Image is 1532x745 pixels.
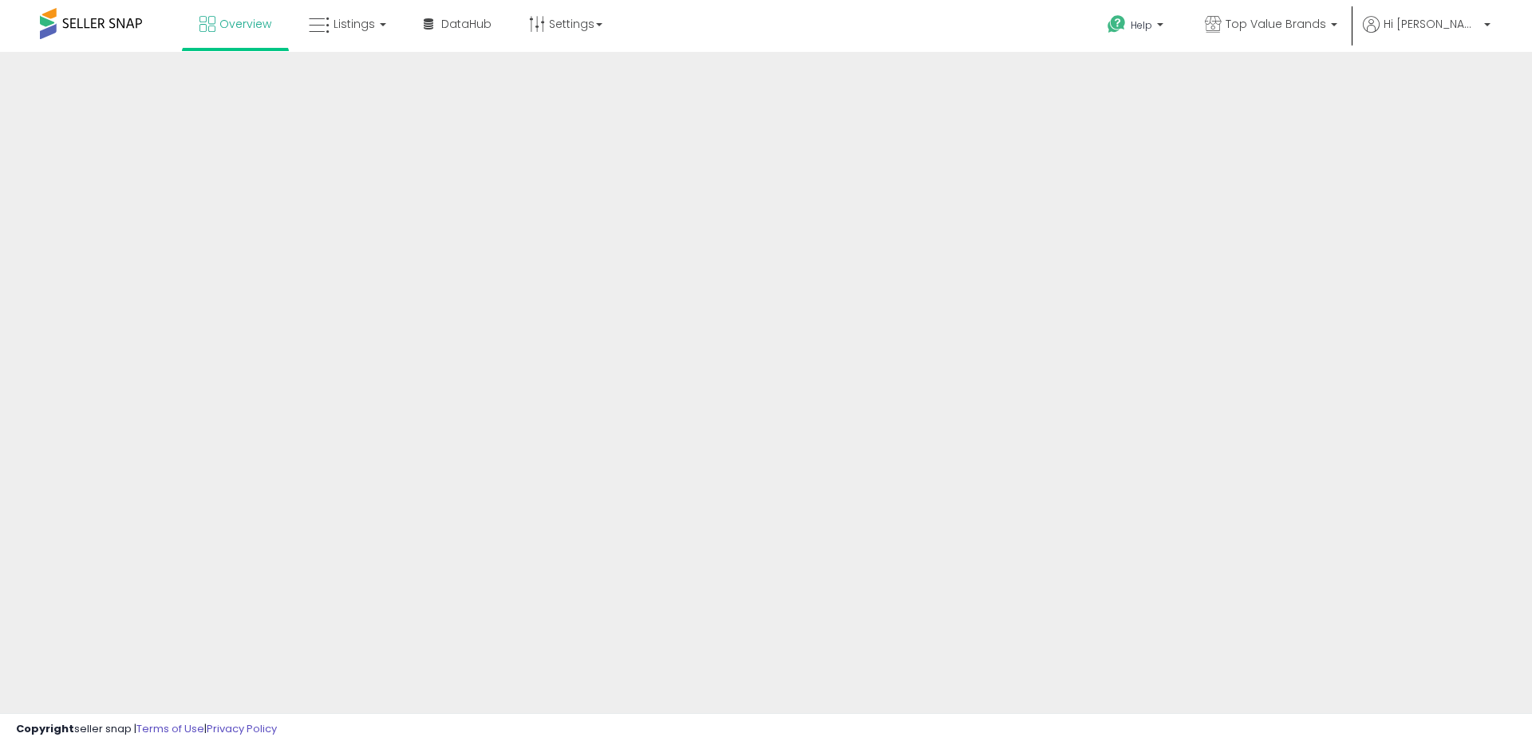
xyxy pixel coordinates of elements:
i: Get Help [1107,14,1127,34]
span: Top Value Brands [1226,16,1326,32]
span: Hi [PERSON_NAME] [1384,16,1479,32]
span: Help [1131,18,1152,32]
a: Hi [PERSON_NAME] [1363,16,1491,52]
span: DataHub [441,16,492,32]
span: Overview [219,16,271,32]
a: Help [1095,2,1179,52]
span: Listings [334,16,375,32]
